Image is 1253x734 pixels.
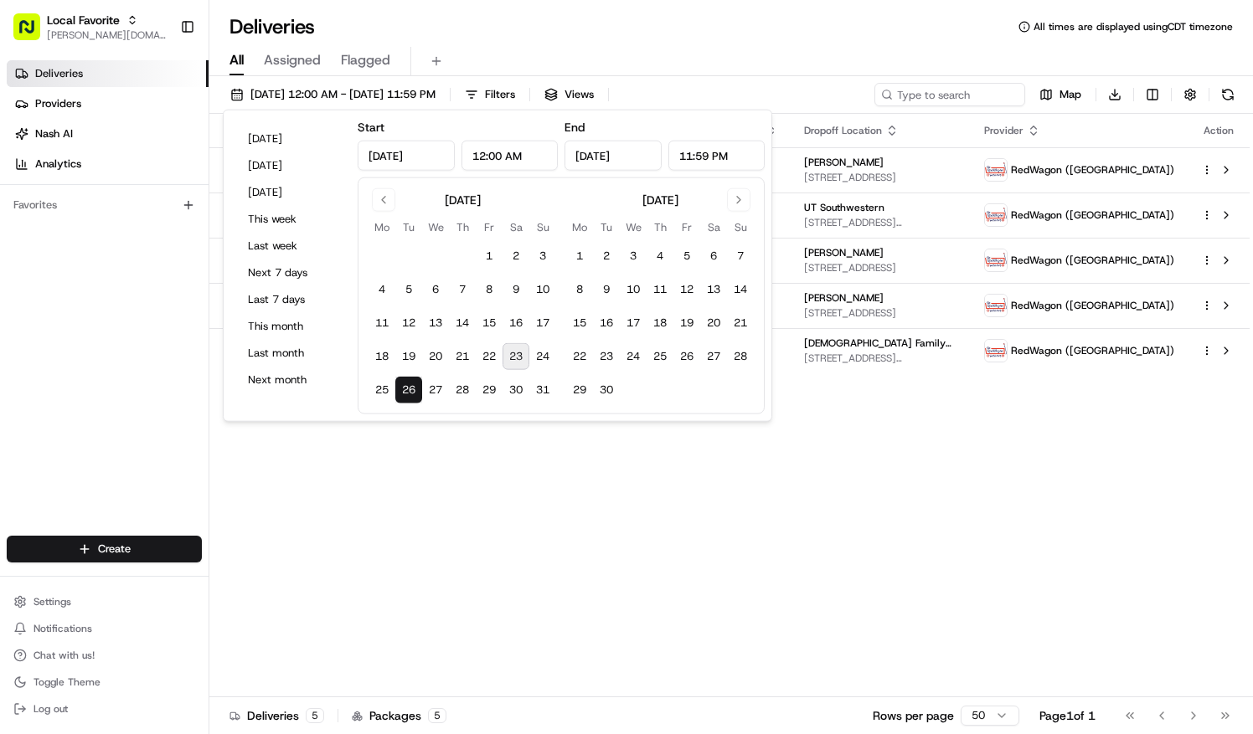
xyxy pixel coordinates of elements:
[395,310,422,336] button: 12
[449,343,476,370] button: 21
[17,66,305,93] p: Welcome 👋
[485,87,515,102] span: Filters
[620,276,647,303] button: 10
[240,368,341,392] button: Next month
[285,164,305,184] button: Start new chat
[1032,83,1089,106] button: Map
[727,276,754,303] button: 14
[135,235,276,265] a: 💻API Documentation
[874,83,1025,106] input: Type to search
[57,176,212,189] div: We're available if you need us!
[804,216,957,229] span: [STREET_ADDRESS][PERSON_NAME]
[700,343,727,370] button: 27
[240,315,341,338] button: This month
[804,201,884,214] span: UT Southwestern
[566,310,593,336] button: 15
[700,310,727,336] button: 20
[158,242,269,259] span: API Documentation
[240,127,341,151] button: [DATE]
[167,283,203,295] span: Pylon
[445,192,481,208] div: [DATE]
[250,87,436,102] span: [DATE] 12:00 AM - [DATE] 11:59 PM
[369,377,395,403] button: 25
[7,121,209,147] a: Nash AI
[529,243,556,269] button: 3
[47,28,167,42] button: [PERSON_NAME][DOMAIN_NAME][EMAIL_ADDRESS][PERSON_NAME][DOMAIN_NAME]
[1011,254,1174,267] span: RedWagon ([GEOGRAPHIC_DATA])
[727,218,754,236] th: Sunday
[34,622,92,635] span: Notifications
[673,310,700,336] button: 19
[449,276,476,303] button: 7
[727,188,750,212] button: Go to next month
[44,107,276,125] input: Clear
[565,141,662,171] input: Date
[593,218,620,236] th: Tuesday
[240,341,341,365] button: Last month
[673,218,700,236] th: Friday
[35,126,73,141] span: Nash AI
[593,310,620,336] button: 16
[804,171,957,184] span: [STREET_ADDRESS]
[727,310,754,336] button: 21
[1216,83,1240,106] button: Refresh
[642,192,678,208] div: [DATE]
[1201,124,1236,137] div: Action
[372,188,395,212] button: Go to previous month
[422,218,449,236] th: Wednesday
[727,243,754,269] button: 7
[7,151,209,177] a: Analytics
[428,708,446,723] div: 5
[1011,299,1174,312] span: RedWagon ([GEOGRAPHIC_DATA])
[7,617,202,640] button: Notifications
[503,310,529,336] button: 16
[647,243,673,269] button: 4
[503,243,529,269] button: 2
[476,343,503,370] button: 22
[620,343,647,370] button: 24
[35,157,81,172] span: Analytics
[7,670,202,694] button: Toggle Theme
[17,159,47,189] img: 1736555255976-a54dd68f-1ca7-489b-9aae-adbdc363a1c4
[57,159,275,176] div: Start new chat
[804,336,957,350] span: [DEMOGRAPHIC_DATA] Family Health [PERSON_NAME]
[673,243,700,269] button: 5
[7,60,209,87] a: Deliveries
[1039,707,1096,724] div: Page 1 of 1
[476,276,503,303] button: 8
[673,343,700,370] button: 26
[804,291,884,305] span: [PERSON_NAME]
[985,249,1007,271] img: time_to_eat_nevada_logo
[369,343,395,370] button: 18
[566,343,593,370] button: 22
[804,352,957,365] span: [STREET_ADDRESS][PERSON_NAME]
[7,90,209,117] a: Providers
[620,243,647,269] button: 3
[804,156,884,169] span: [PERSON_NAME]
[118,282,203,295] a: Powered byPylon
[369,276,395,303] button: 4
[7,536,202,562] button: Create
[358,141,455,171] input: Date
[395,276,422,303] button: 5
[34,649,95,662] span: Chat with us!
[476,377,503,403] button: 29
[529,276,556,303] button: 10
[647,343,673,370] button: 25
[1034,20,1233,33] span: All times are displayed using CDT timezone
[804,306,957,320] span: [STREET_ADDRESS]
[985,295,1007,316] img: time_to_eat_nevada_logo
[593,243,620,269] button: 2
[984,124,1024,137] span: Provider
[17,244,30,257] div: 📗
[804,246,884,259] span: [PERSON_NAME]
[229,50,244,70] span: All
[700,218,727,236] th: Saturday
[240,261,341,285] button: Next 7 days
[142,244,155,257] div: 💻
[47,12,120,28] button: Local Favorite
[668,141,766,171] input: Time
[804,261,957,275] span: [STREET_ADDRESS]
[1011,163,1174,177] span: RedWagon ([GEOGRAPHIC_DATA])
